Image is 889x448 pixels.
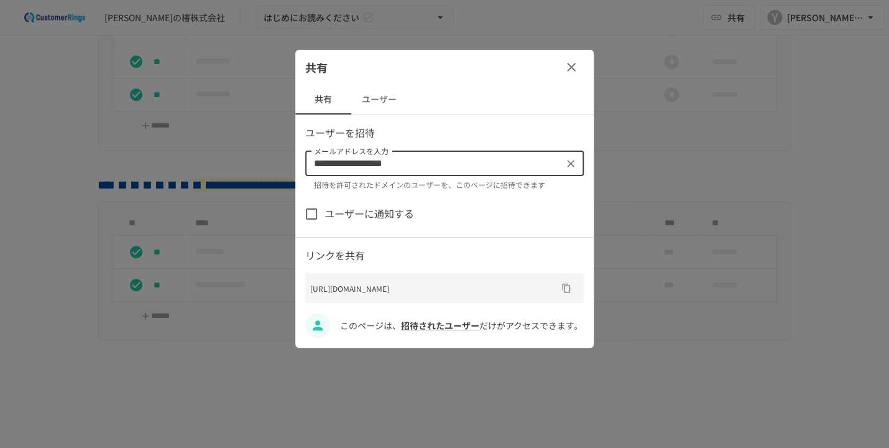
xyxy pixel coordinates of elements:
button: クリア [562,155,579,172]
span: ユーザーに通知する [325,206,414,222]
label: メールアドレスを入力 [314,146,389,156]
p: リンクを共有 [305,248,584,264]
button: URLをコピー [556,278,576,298]
p: [URL][DOMAIN_NAME] [310,282,556,294]
button: 共有 [295,85,351,114]
p: このページは、 だけがアクセスできます。 [340,319,584,332]
p: ユーザーを招待 [305,125,584,141]
button: ユーザー [351,85,407,114]
p: 招待を許可されたドメインのユーザーを、このページに招待できます [314,179,575,191]
a: 招待されたユーザー [401,319,479,332]
div: 共有 [295,50,594,85]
